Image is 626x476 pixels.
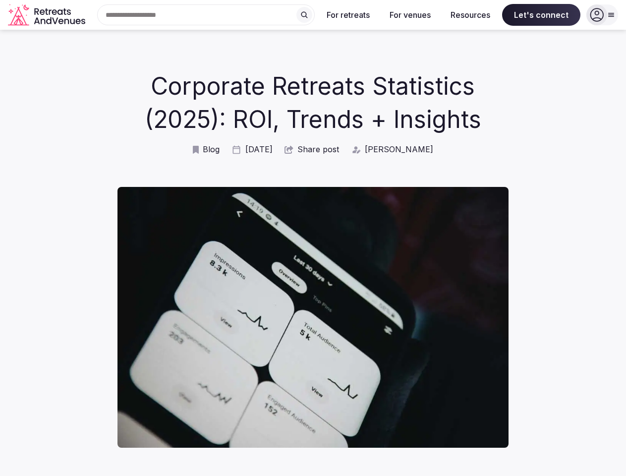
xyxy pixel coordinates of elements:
a: Blog [193,144,220,155]
button: For venues [382,4,439,26]
h1: Corporate Retreats Statistics (2025): ROI, Trends + Insights [142,69,484,136]
a: [PERSON_NAME] [351,144,433,155]
svg: Retreats and Venues company logo [8,4,87,26]
span: Blog [203,144,220,155]
span: Let's connect [502,4,580,26]
img: Corporate Retreats Statistics (2025): ROI, Trends + Insights [117,187,509,448]
span: Share post [297,144,339,155]
button: For retreats [319,4,378,26]
a: Visit the homepage [8,4,87,26]
span: [PERSON_NAME] [365,144,433,155]
button: Resources [443,4,498,26]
